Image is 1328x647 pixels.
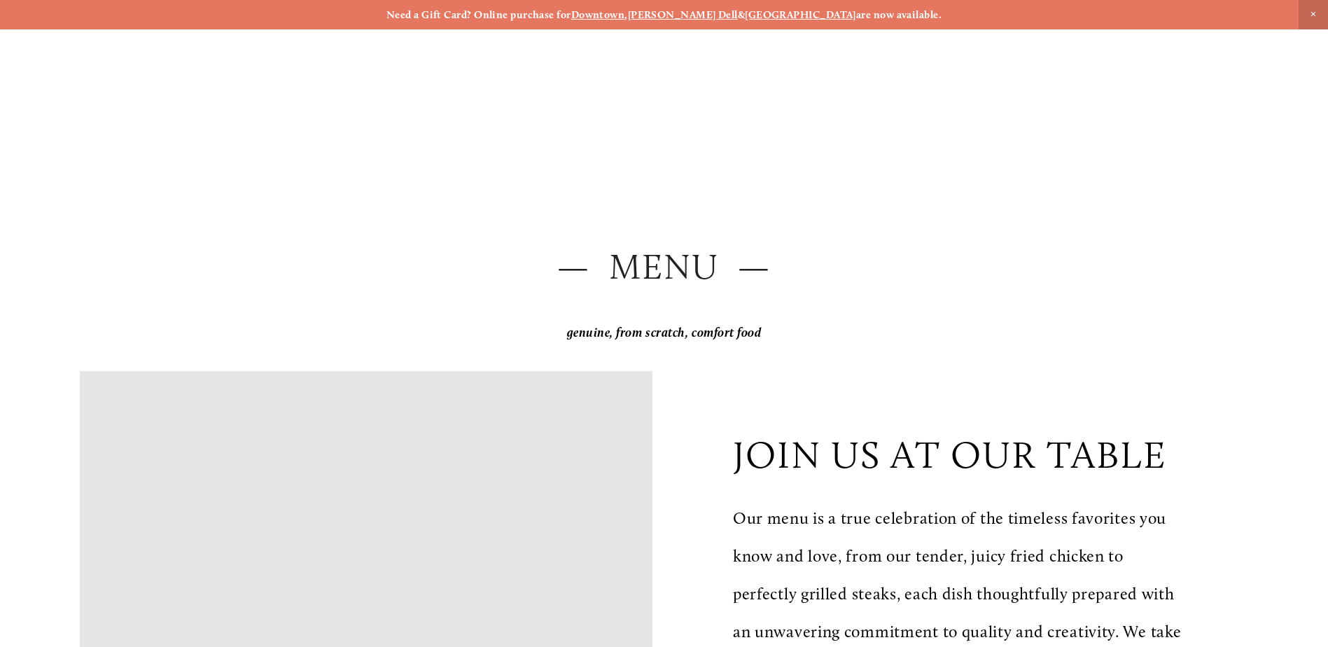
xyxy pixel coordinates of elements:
[745,8,856,21] a: [GEOGRAPHIC_DATA]
[386,8,571,21] strong: Need a Gift Card? Online purchase for
[628,8,738,21] a: [PERSON_NAME] Dell
[80,242,1248,292] h2: — Menu —
[571,8,625,21] a: Downtown
[567,325,762,340] em: genuine, from scratch, comfort food
[738,8,745,21] strong: &
[856,8,942,21] strong: are now available.
[733,432,1167,478] p: join us at our table
[624,8,627,21] strong: ,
